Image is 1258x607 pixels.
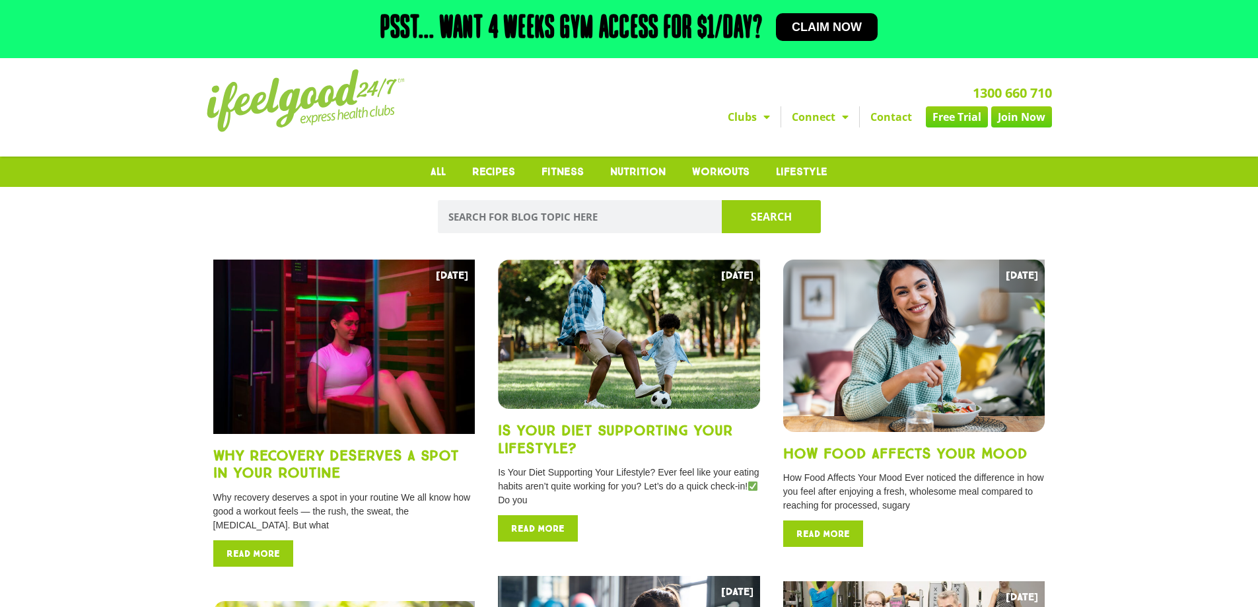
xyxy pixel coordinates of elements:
[679,157,763,187] a: Workouts
[783,520,863,547] a: Read more about How Food Affects Your Mood
[213,540,293,567] a: Read more about Why Recovery Deserves A Spot in Your Routine
[763,157,841,187] a: Lifestyle
[417,157,459,187] a: All
[507,106,1052,127] nav: Menu
[438,200,722,233] input: SEARCH FOR BLOG TOPIC HERE
[999,260,1045,293] span: [DATE]
[792,21,862,33] span: Claim now
[860,106,923,127] a: Contact
[783,471,1045,513] p: How Food Affects Your Mood Ever noticed the difference in how you feel after enjoying a fresh, wh...
[213,446,459,482] a: Why Recovery Deserves A Spot in Your Routine
[715,260,760,293] span: [DATE]
[213,260,475,434] img: saunas-sports-recovery
[717,106,781,127] a: Clubs
[498,421,733,456] a: Is Your Diet Supporting Your Lifestyle?
[213,491,475,532] p: Why recovery deserves a spot in your routine We all know how good a workout feels — the rush, the...
[722,200,821,233] button: Search
[776,13,878,41] a: Claim now
[781,106,859,127] a: Connect
[926,106,988,127] a: Free Trial
[783,445,1028,462] a: How Food Affects Your Mood
[459,157,528,187] a: Recipes
[528,157,597,187] a: Fitness
[380,13,763,45] h2: Psst... Want 4 weeks gym access for $1/day?
[498,515,578,542] a: Read more about Is Your Diet Supporting Your Lifestyle?
[429,260,475,293] span: [DATE]
[498,466,760,507] p: Is Your Diet Supporting Your Lifestyle? Ever feel like your eating habits aren’t quite working fo...
[783,260,1045,432] img: how-food-affects-your-mood
[748,482,757,491] img: ✅
[973,84,1052,102] a: 1300 660 710
[597,157,679,187] a: Nutrition
[200,157,1059,187] nav: Menu
[991,106,1052,127] a: Join Now
[498,260,760,410] img: is-your-diet-supports-your-lifestyle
